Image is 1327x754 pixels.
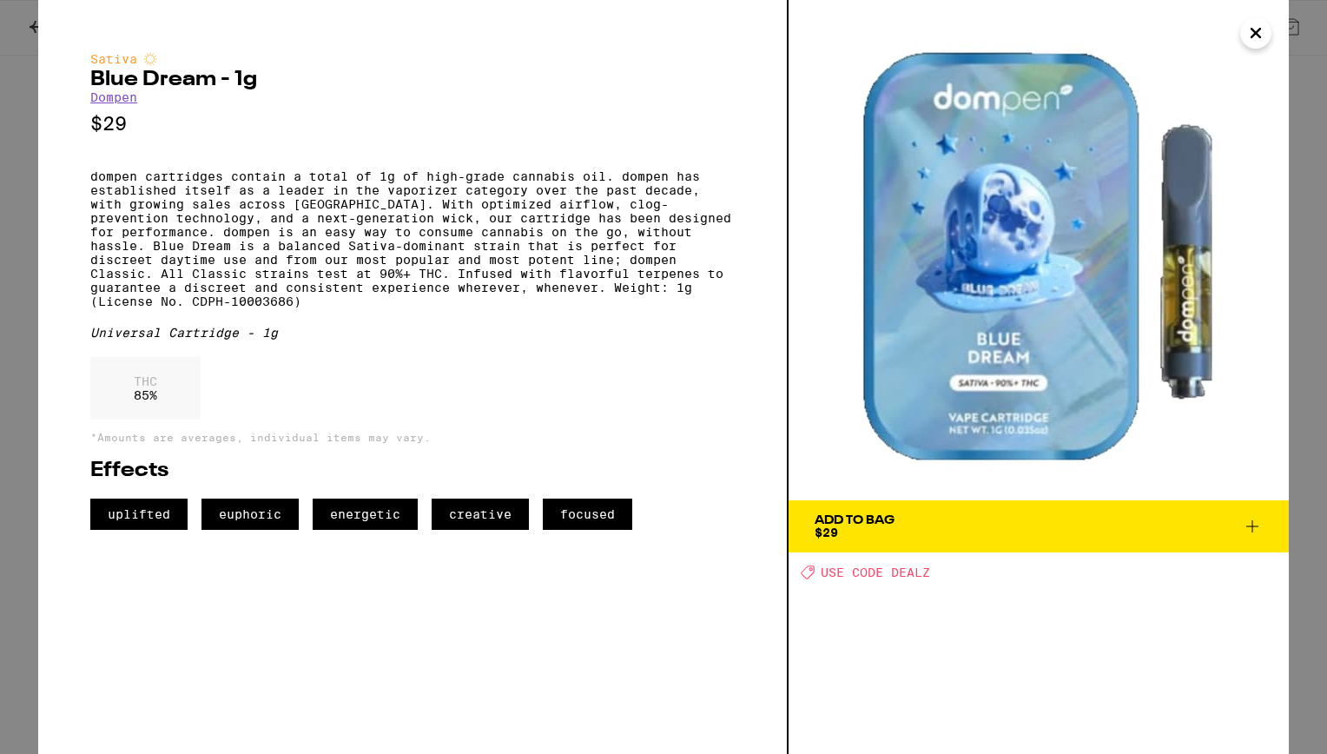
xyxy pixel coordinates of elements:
[90,499,188,530] span: uplifted
[90,326,735,340] div: Universal Cartridge - 1g
[134,374,157,388] p: THC
[789,500,1289,552] button: Add To Bag$29
[10,12,125,26] span: Hi. Need any help?
[90,69,735,90] h2: Blue Dream - 1g
[815,526,838,539] span: $29
[90,460,735,481] h2: Effects
[90,90,137,104] a: Dompen
[543,499,632,530] span: focused
[1240,17,1271,49] button: Close
[815,514,895,526] div: Add To Bag
[90,113,735,135] p: $29
[201,499,299,530] span: euphoric
[90,169,735,308] p: dompen cartridges contain a total of 1g of high-grade cannabis oil. dompen has established itself...
[143,52,157,66] img: sativaColor.svg
[90,357,201,420] div: 85 %
[432,499,529,530] span: creative
[90,432,735,443] p: *Amounts are averages, individual items may vary.
[90,52,735,66] div: Sativa
[821,565,930,579] span: USE CODE DEALZ
[313,499,418,530] span: energetic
